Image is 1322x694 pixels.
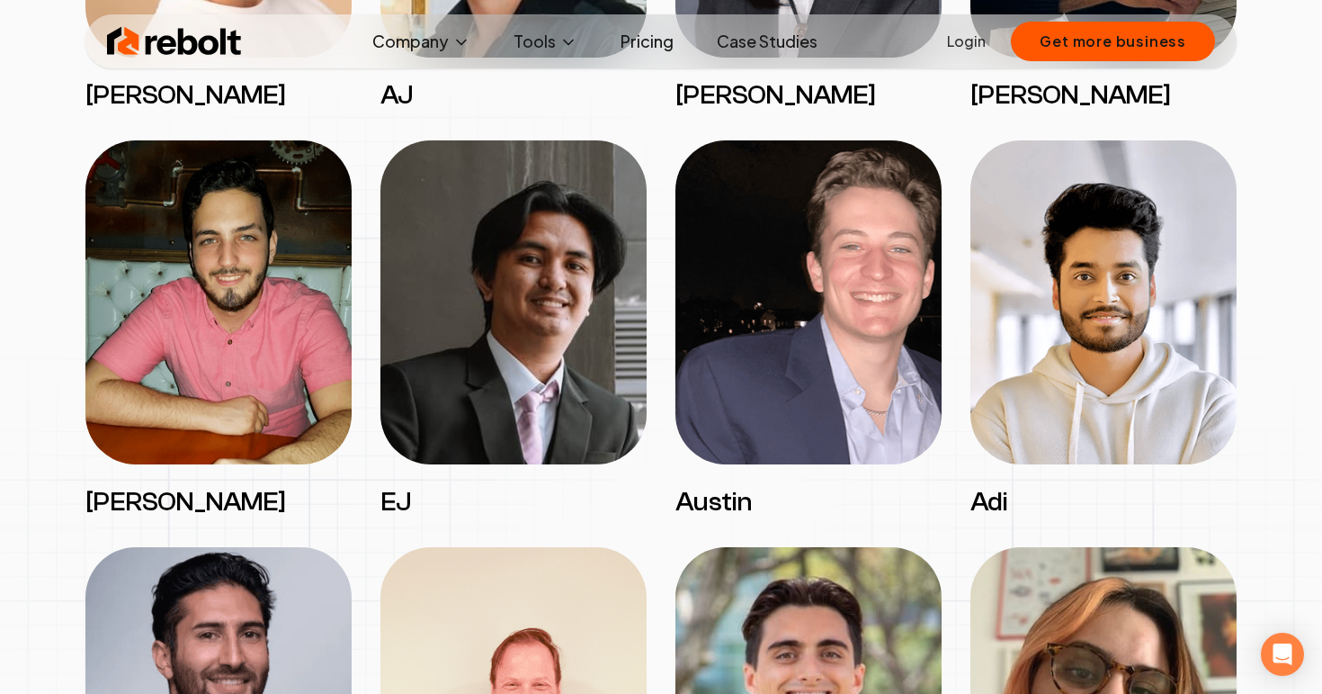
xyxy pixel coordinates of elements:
button: Tools [499,23,592,59]
button: Company [358,23,485,59]
img: Adi [970,140,1237,464]
a: Login [947,31,986,52]
img: Santiago [85,140,352,464]
a: Case Studies [702,23,832,59]
h3: EJ [380,486,647,518]
img: EJ [380,140,647,464]
img: Rebolt Logo [107,23,242,59]
h3: Austin [675,486,942,518]
button: Get more business [1011,22,1215,61]
h3: [PERSON_NAME] [970,79,1237,112]
h3: [PERSON_NAME] [85,79,352,112]
h3: [PERSON_NAME] [85,486,352,518]
img: Austin [675,140,942,464]
h3: AJ [380,79,647,112]
a: Pricing [606,23,688,59]
div: Open Intercom Messenger [1261,633,1304,676]
h3: [PERSON_NAME] [675,79,942,112]
h3: Adi [970,486,1237,518]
